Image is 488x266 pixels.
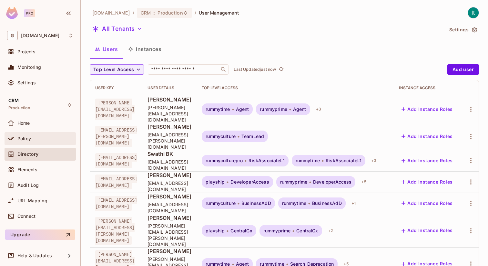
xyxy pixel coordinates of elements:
li: / [195,10,196,16]
span: rummyprime [260,107,287,112]
span: rummyculture [206,201,236,206]
span: DeveloperAccess [230,179,269,185]
span: BusinessAdD [312,201,342,206]
span: refresh [279,66,284,73]
button: Add Instance Roles [399,104,455,114]
span: [EMAIL_ADDRESS][PERSON_NAME][DOMAIN_NAME] [147,132,191,150]
span: rummytime [282,201,306,206]
span: DeveloperAccess [313,179,351,185]
div: User Key [95,85,137,90]
span: CRM [141,10,151,16]
span: Production [8,105,31,111]
button: refresh [277,66,285,73]
div: + 3 [313,104,324,114]
button: All Tenants [90,24,145,34]
button: Upgrade [5,229,75,240]
span: CentralCx [230,228,252,233]
span: rummyculture [206,134,236,139]
span: [PERSON_NAME] [147,172,191,179]
span: Agent [293,107,306,112]
span: CRM [8,98,19,103]
div: Top Level Access [202,85,389,90]
span: Production [158,10,183,16]
span: [EMAIL_ADDRESS][DOMAIN_NAME] [95,153,137,168]
button: Add Instance Roles [399,155,455,166]
span: [PERSON_NAME] [147,214,191,221]
span: Agent [236,107,249,112]
span: playship [206,179,225,185]
span: RiskAssociateL1 [249,158,284,163]
span: Connect [17,214,36,219]
span: [PERSON_NAME][EMAIL_ADDRESS][PERSON_NAME][DOMAIN_NAME] [147,223,191,247]
span: [PERSON_NAME] [147,123,191,130]
button: Add Instance Roles [399,198,455,208]
span: Home [17,121,30,126]
span: URL Mapping [17,198,47,203]
span: Projects [17,49,36,54]
span: rummytime [296,158,320,163]
span: [EMAIL_ADDRESS][DOMAIN_NAME] [147,159,191,171]
span: Elements [17,167,37,172]
span: [PERSON_NAME] [147,193,191,200]
button: Settings [447,25,479,35]
span: rummytime [206,107,230,112]
span: [PERSON_NAME] [147,96,191,103]
div: Instance Access [399,85,455,90]
span: RiskAssociateL1 [326,158,361,163]
span: [EMAIL_ADDRESS][DOMAIN_NAME] [95,196,137,211]
span: [PERSON_NAME][EMAIL_ADDRESS][DOMAIN_NAME] [95,99,135,120]
img: SReyMgAAAABJRU5ErkJggg== [6,7,18,19]
span: [EMAIL_ADDRESS][DOMAIN_NAME] [147,180,191,192]
span: Policy [17,136,31,141]
img: IT Tools [468,7,479,18]
button: Top Level Access [90,64,144,75]
span: [PERSON_NAME] [147,248,191,255]
span: rummyculturepro [206,158,243,163]
span: CentralCx [296,228,318,233]
span: : [153,10,155,16]
span: [EMAIL_ADDRESS][PERSON_NAME][DOMAIN_NAME] [95,126,137,147]
div: + 2 [325,226,336,236]
span: G [7,31,18,40]
span: Workspace: gameskraft.com [21,33,59,38]
button: Instances [123,41,167,57]
span: playship [206,228,225,233]
div: User Details [147,85,191,90]
button: Add Instance Roles [399,131,455,142]
p: Last Updated just now [234,67,276,72]
div: + 5 [359,177,369,187]
span: Swathi BK [147,150,191,157]
span: Click to refresh data [276,66,285,73]
span: BusinessAdD [241,201,271,206]
button: Add user [447,64,479,75]
span: Audit Log [17,183,39,188]
span: [EMAIL_ADDRESS][DOMAIN_NAME] [95,175,137,189]
button: Add Instance Roles [399,226,455,236]
span: [EMAIL_ADDRESS][DOMAIN_NAME] [147,201,191,214]
span: Directory [17,152,38,157]
li: / [133,10,134,16]
span: TeamLead [241,134,264,139]
span: [PERSON_NAME][EMAIL_ADDRESS][PERSON_NAME][DOMAIN_NAME] [95,217,135,245]
span: rummyprime [263,228,291,233]
div: + 3 [369,155,379,166]
div: + 1 [349,198,358,208]
span: [PERSON_NAME][EMAIL_ADDRESS][DOMAIN_NAME] [147,104,191,123]
span: Settings [17,80,36,85]
button: Users [90,41,123,57]
button: Add Instance Roles [399,177,455,187]
span: the active workspace [92,10,130,16]
span: Help & Updates [17,253,52,258]
span: Monitoring [17,65,41,70]
div: Pro [24,9,35,17]
span: User Management [199,10,239,16]
span: rummyprime [280,179,308,185]
span: Top Level Access [93,66,134,74]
